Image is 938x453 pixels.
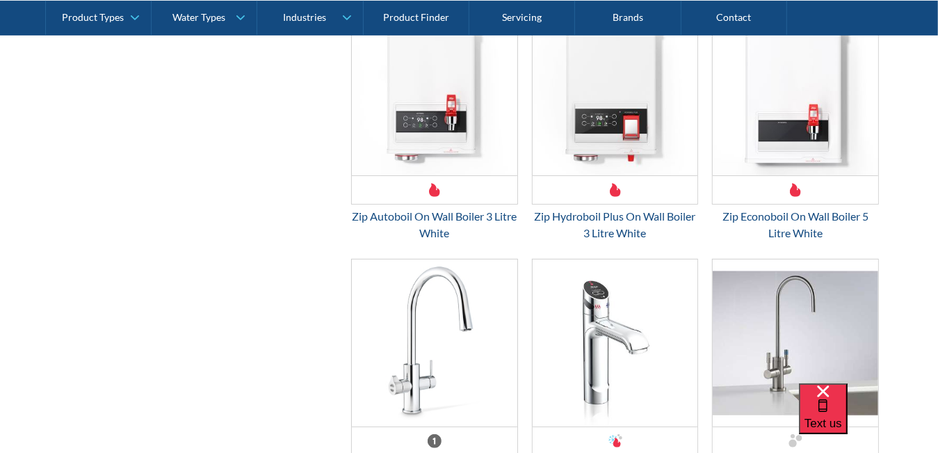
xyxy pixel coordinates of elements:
[713,8,878,175] img: Zip Econoboil On Wall Boiler 5 Litre White
[283,11,326,23] div: Industries
[712,208,879,241] div: Zip Econoboil On Wall Boiler 5 Litre White
[713,260,878,427] img: Zip Chilltap Sparkling & Chilled (Residential)
[533,260,698,427] img: Zip HydroTap G5 BCS20 Touch Free Wave Boiling, Chilled, Sparkling
[352,8,517,175] img: Zip Autoboil On Wall Boiler 3 Litre White
[799,383,938,453] iframe: podium webchat widget bubble
[532,208,699,241] div: Zip Hydroboil Plus On Wall Boiler 3 Litre White
[532,8,699,241] a: Zip Hydroboil Plus On Wall Boiler 3 Litre WhiteZip Hydroboil Plus On Wall Boiler 3 Litre White
[533,8,698,175] img: Zip Hydroboil Plus On Wall Boiler 3 Litre White
[62,11,124,23] div: Product Types
[351,8,518,241] a: Zip Autoboil On Wall Boiler 3 Litre WhiteZip Autoboil On Wall Boiler 3 Litre White
[352,260,517,427] img: Zip Hydrotap G5 Celsius Arc All In One Boiling, Chilled, Sparkling + Hot & Cold Mains (Residential)
[351,208,518,241] div: Zip Autoboil On Wall Boiler 3 Litre White
[172,11,225,23] div: Water Types
[712,8,879,241] a: Zip Econoboil On Wall Boiler 5 Litre WhiteZip Econoboil On Wall Boiler 5 Litre White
